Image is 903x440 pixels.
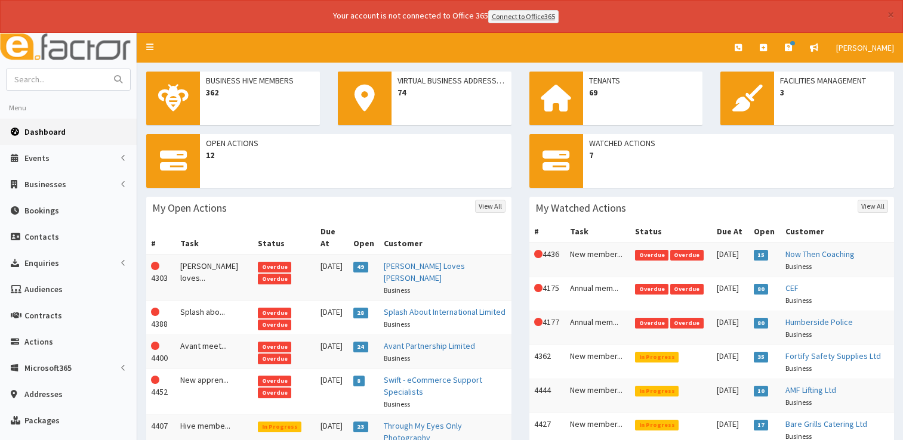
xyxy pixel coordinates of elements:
td: 4303 [146,255,175,301]
span: Open Actions [206,137,506,149]
th: Customer [781,221,894,243]
td: 4452 [146,368,175,414]
span: Overdue [670,318,704,329]
small: Business [785,364,812,373]
span: Virtual Business Addresses [397,75,506,86]
a: Splash About International Limited [384,306,506,317]
span: Overdue [635,284,668,295]
span: Microsoft365 [24,362,72,373]
td: 4175 [529,277,566,311]
span: Overdue [258,262,291,272]
i: This Action is overdue! [534,284,543,292]
a: Fortify Safety Supplies Ltd [785,351,881,361]
td: New member... [565,243,630,277]
span: Watched Actions [589,137,889,149]
th: Task [175,221,253,255]
span: Overdue [258,308,291,318]
span: [PERSON_NAME] [836,42,894,53]
td: 4177 [529,311,566,345]
span: Business Hive Members [206,75,314,86]
span: 8 [353,376,365,386]
span: In Progress [258,422,301,432]
td: [DATE] [712,379,749,413]
span: 49 [353,262,368,272]
small: Business [785,330,812,339]
span: 12 [206,149,506,161]
span: 23 [353,422,368,432]
span: 10 [754,386,769,396]
td: New member... [565,345,630,379]
a: AMF Lifting Ltd [785,385,836,395]
a: CEF [785,283,799,293]
th: Customer [379,221,511,255]
i: This Action is overdue! [534,318,543,326]
td: Annual mem... [565,311,630,345]
td: Splash abo... [175,300,253,334]
a: Connect to Office365 [488,10,559,23]
small: Business [384,354,410,362]
th: # [529,221,566,243]
span: Overdue [635,250,668,261]
small: Business [384,320,410,329]
a: [PERSON_NAME] Loves [PERSON_NAME] [384,261,465,283]
small: Business [384,399,410,408]
th: Open [749,221,781,243]
a: Now Then Coaching [785,249,855,259]
span: Overdue [258,354,291,364]
span: Audiences [24,284,63,295]
th: # [146,221,175,255]
td: 4362 [529,345,566,379]
td: [DATE] [712,345,749,379]
span: Overdue [670,250,704,261]
a: [PERSON_NAME] [827,33,903,63]
span: Packages [24,415,60,426]
span: 35 [754,352,769,362]
span: Enquiries [24,258,59,268]
i: This Action is overdue! [151,262,159,270]
span: Businesses [24,179,66,190]
td: 4388 [146,300,175,334]
th: Due At [712,221,749,243]
span: Overdue [258,388,291,398]
td: Annual mem... [565,277,630,311]
span: Events [24,153,50,163]
span: Bookings [24,205,59,216]
span: 362 [206,86,314,98]
span: 15 [754,250,769,261]
span: In Progress [635,352,679,362]
th: Status [630,221,712,243]
div: Your account is not connected to Office 365 [97,10,795,23]
span: Overdue [258,274,291,284]
i: This Action is overdue! [151,342,159,350]
i: This Action is overdue! [151,376,159,384]
th: Due At [316,221,349,255]
th: Status [253,221,315,255]
td: [DATE] [712,311,749,345]
span: 28 [353,308,368,318]
i: This Action is overdue! [151,308,159,316]
a: View All [858,200,888,213]
span: Overdue [635,318,668,329]
span: 24 [353,342,368,352]
span: 17 [754,420,769,430]
th: Task [565,221,630,243]
span: Actions [24,336,53,347]
span: In Progress [635,386,679,396]
span: Contracts [24,310,62,321]
span: Overdue [258,376,291,386]
small: Business [785,262,812,271]
td: [DATE] [712,243,749,277]
a: Humberside Police [785,317,853,327]
td: [DATE] [316,255,349,301]
td: New member... [565,379,630,413]
span: Dashboard [24,126,66,137]
td: [PERSON_NAME] loves... [175,255,253,301]
span: 7 [589,149,889,161]
td: New appren... [175,368,253,414]
span: Tenants [589,75,697,86]
span: 69 [589,86,697,98]
td: [DATE] [316,300,349,334]
h3: My Watched Actions [535,203,626,213]
a: Swift - eCommerce Support Specialists [384,374,482,397]
td: Avant meet... [175,334,253,368]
